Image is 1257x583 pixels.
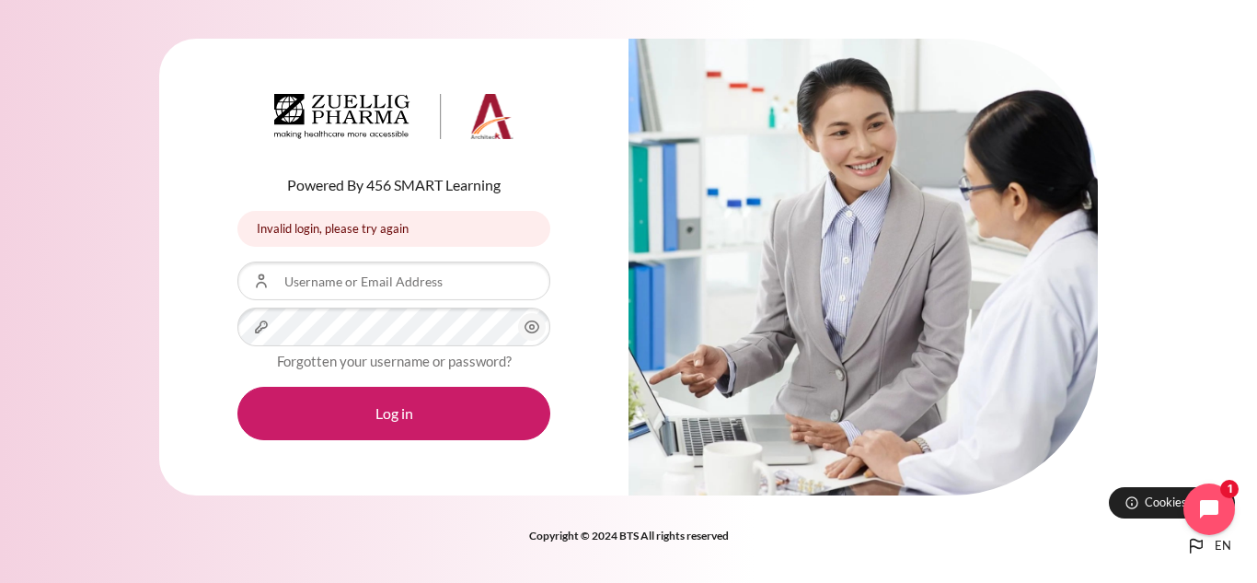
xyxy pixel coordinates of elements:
[237,211,550,247] div: Invalid login, please try again
[1215,537,1231,555] span: en
[529,529,729,542] strong: Copyright © 2024 BTS All rights reserved
[1178,528,1239,565] button: Languages
[274,94,513,140] img: Architeck
[237,387,550,440] button: Log in
[237,174,550,196] p: Powered By 456 SMART Learning
[277,353,512,369] a: Forgotten your username or password?
[1145,494,1221,511] span: Cookies notice
[1109,487,1235,519] button: Cookies notice
[237,262,550,300] input: Username or Email Address
[274,94,513,147] a: Architeck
